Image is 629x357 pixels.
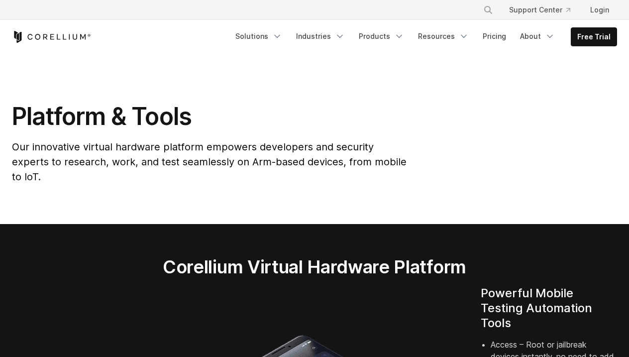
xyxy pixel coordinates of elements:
a: Login [582,1,617,19]
a: Solutions [229,27,288,45]
h1: Platform & Tools [12,102,409,131]
a: Industries [290,27,351,45]
a: Products [353,27,410,45]
a: Support Center [501,1,578,19]
div: Navigation Menu [471,1,617,19]
a: About [514,27,561,45]
a: Pricing [477,27,512,45]
h2: Corellium Virtual Hardware Platform [116,256,513,278]
a: Resources [412,27,475,45]
button: Search [479,1,497,19]
span: Our innovative virtual hardware platform empowers developers and security experts to research, wo... [12,141,407,183]
h4: Powerful Mobile Testing Automation Tools [481,286,617,331]
div: Navigation Menu [229,27,617,46]
a: Corellium Home [12,31,91,43]
a: Free Trial [571,28,617,46]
